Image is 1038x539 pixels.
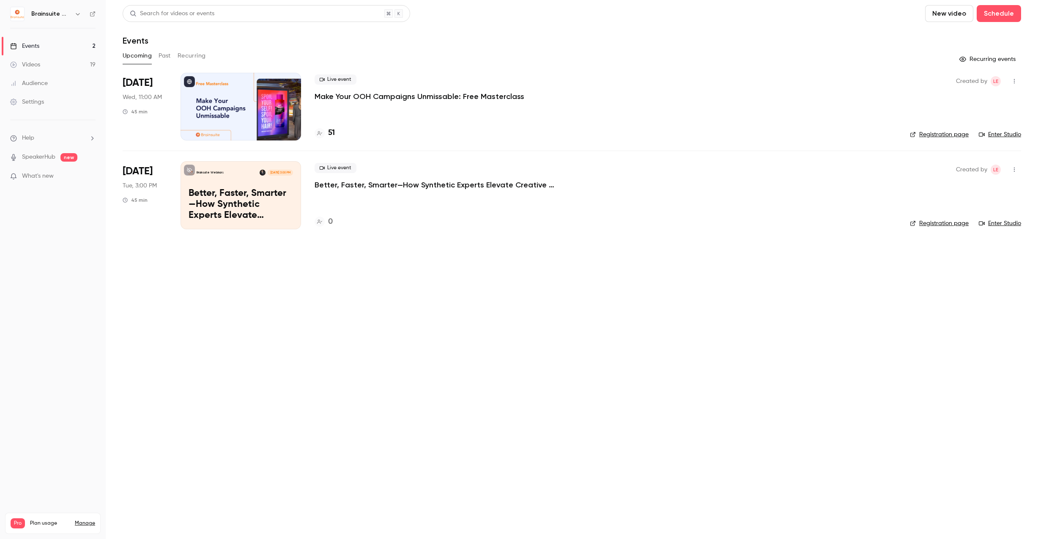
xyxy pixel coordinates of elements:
[991,165,1001,175] span: Louisa Edokpayi
[979,130,1021,139] a: Enter Studio
[993,165,998,175] span: LE
[123,165,153,178] span: [DATE]
[181,161,301,229] a: Better, Faster, Smarter—How Synthetic Experts Elevate Creative DecisionsBrainsuite WebinarsDr. Ma...
[60,153,77,162] span: new
[956,76,987,86] span: Created by
[925,5,973,22] button: New video
[328,127,335,139] h4: 51
[123,73,167,140] div: Sep 3 Wed, 11:00 AM (Europe/Berlin)
[977,5,1021,22] button: Schedule
[315,180,568,190] a: Better, Faster, Smarter—How Synthetic Experts Elevate Creative Decisions
[123,108,148,115] div: 45 min
[197,170,224,175] p: Brainsuite Webinars
[315,216,333,228] a: 0
[123,161,167,229] div: Sep 30 Tue, 3:00 PM (Europe/Berlin)
[10,60,40,69] div: Videos
[315,127,335,139] a: 51
[10,79,48,88] div: Audience
[22,153,55,162] a: SpeakerHub
[123,181,157,190] span: Tue, 3:00 PM
[10,42,39,50] div: Events
[315,91,524,102] a: Make Your OOH Campaigns Unmissable: Free Masterclass
[123,76,153,90] span: [DATE]
[991,76,1001,86] span: Louisa Edokpayi
[123,36,148,46] h1: Events
[11,518,25,528] span: Pro
[130,9,214,18] div: Search for videos or events
[268,170,293,176] span: [DATE] 3:00 PM
[956,52,1021,66] button: Recurring events
[260,170,266,176] img: Dr. Martin Scarabis
[123,93,162,102] span: Wed, 11:00 AM
[315,163,356,173] span: Live event
[189,188,293,221] p: Better, Faster, Smarter—How Synthetic Experts Elevate Creative Decisions
[30,520,70,527] span: Plan usage
[979,219,1021,228] a: Enter Studio
[22,134,34,143] span: Help
[159,49,171,63] button: Past
[910,219,969,228] a: Registration page
[10,98,44,106] div: Settings
[910,130,969,139] a: Registration page
[328,216,333,228] h4: 0
[123,49,152,63] button: Upcoming
[315,74,356,85] span: Live event
[178,49,206,63] button: Recurring
[22,172,54,181] span: What's new
[75,520,95,527] a: Manage
[10,134,96,143] li: help-dropdown-opener
[993,76,998,86] span: LE
[11,7,24,21] img: Brainsuite Webinars
[956,165,987,175] span: Created by
[31,10,71,18] h6: Brainsuite Webinars
[123,197,148,203] div: 45 min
